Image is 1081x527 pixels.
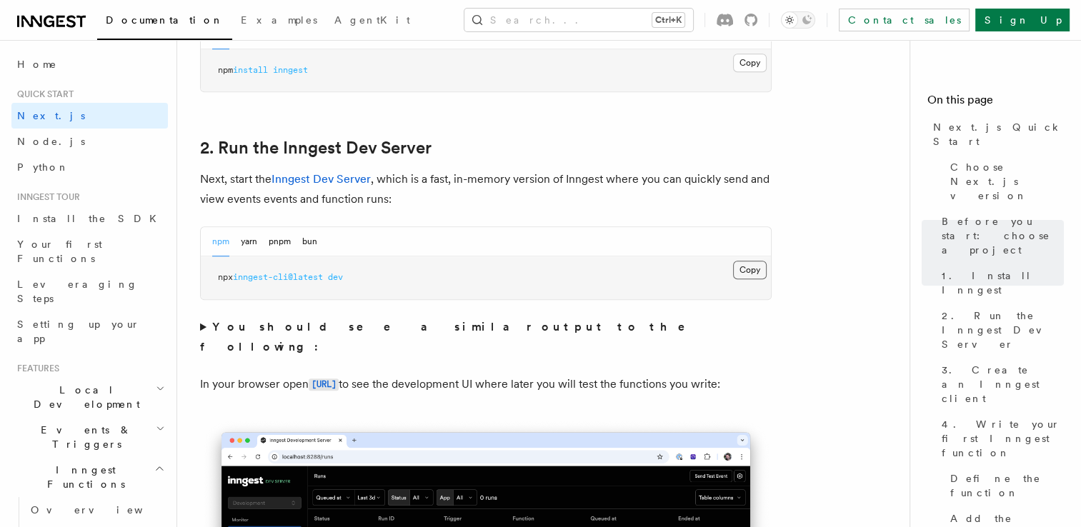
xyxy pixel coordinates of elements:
[17,318,140,344] span: Setting up your app
[334,14,410,26] span: AgentKit
[975,9,1070,31] a: Sign Up
[17,278,138,304] span: Leveraging Steps
[200,169,772,209] p: Next, start the , which is a fast, in-memory version of Inngest where you can quickly send and vi...
[17,239,102,264] span: Your first Functions
[232,4,326,39] a: Examples
[936,357,1064,411] a: 3. Create an Inngest client
[936,303,1064,357] a: 2. Run the Inngest Dev Server
[17,136,85,147] span: Node.js
[31,504,178,516] span: Overview
[11,423,156,451] span: Events & Triggers
[927,114,1064,154] a: Next.js Quick Start
[97,4,232,40] a: Documentation
[945,466,1064,506] a: Define the function
[781,11,815,29] button: Toggle dark mode
[950,471,1064,500] span: Define the function
[950,160,1064,203] span: Choose Next.js version
[273,65,308,75] span: inngest
[11,154,168,180] a: Python
[17,213,165,224] span: Install the SDK
[936,209,1064,263] a: Before you start: choose a project
[733,54,767,72] button: Copy
[942,308,1064,351] span: 2. Run the Inngest Dev Server
[302,227,317,256] button: bun
[25,497,168,523] a: Overview
[17,161,69,173] span: Python
[733,261,767,279] button: Copy
[942,268,1064,297] span: 1. Install Inngest
[200,320,705,353] strong: You should see a similar output to the following:
[233,65,268,75] span: install
[942,417,1064,460] span: 4. Write your first Inngest function
[17,57,57,71] span: Home
[945,154,1064,209] a: Choose Next.js version
[11,103,168,129] a: Next.js
[326,4,419,39] a: AgentKit
[241,14,317,26] span: Examples
[652,13,684,27] kbd: Ctrl+K
[11,463,154,491] span: Inngest Functions
[17,110,85,121] span: Next.js
[11,417,168,457] button: Events & Triggers
[942,363,1064,406] span: 3. Create an Inngest client
[11,129,168,154] a: Node.js
[11,457,168,497] button: Inngest Functions
[309,378,339,391] code: [URL]
[328,272,343,282] span: dev
[233,272,323,282] span: inngest-cli@latest
[11,311,168,351] a: Setting up your app
[11,191,80,203] span: Inngest tour
[106,14,224,26] span: Documentation
[200,317,772,357] summary: You should see a similar output to the following:
[927,91,1064,114] h4: On this page
[942,214,1064,257] span: Before you start: choose a project
[212,227,229,256] button: npm
[200,138,432,158] a: 2. Run the Inngest Dev Server
[11,231,168,271] a: Your first Functions
[11,363,59,374] span: Features
[241,227,257,256] button: yarn
[11,206,168,231] a: Install the SDK
[11,51,168,77] a: Home
[269,227,291,256] button: pnpm
[272,172,371,186] a: Inngest Dev Server
[936,411,1064,466] a: 4. Write your first Inngest function
[11,383,156,411] span: Local Development
[218,272,233,282] span: npx
[200,374,772,395] p: In your browser open to see the development UI where later you will test the functions you write:
[11,271,168,311] a: Leveraging Steps
[936,263,1064,303] a: 1. Install Inngest
[464,9,693,31] button: Search...Ctrl+K
[309,377,339,391] a: [URL]
[218,65,233,75] span: npm
[11,89,74,100] span: Quick start
[933,120,1064,149] span: Next.js Quick Start
[839,9,970,31] a: Contact sales
[11,377,168,417] button: Local Development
